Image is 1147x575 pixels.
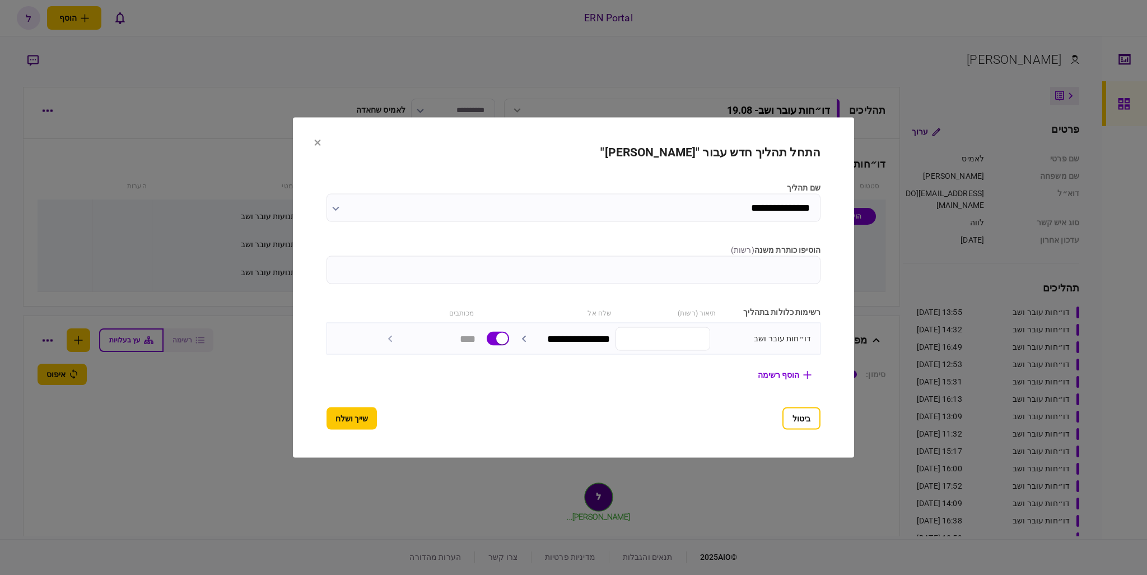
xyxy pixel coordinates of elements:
[327,194,820,222] input: שם תהליך
[617,307,716,318] div: תיאור (רשות)
[731,245,754,254] span: ( רשות )
[782,407,820,430] button: ביטול
[375,307,473,318] div: מכותבים
[327,256,820,284] input: הוסיפו כותרת משנה
[513,307,612,318] div: שלח אל
[327,244,820,256] label: הוסיפו כותרת משנה
[749,365,820,385] button: הוסף רשימה
[716,333,811,345] div: דו״חות עובר ושב
[327,146,820,160] h2: התחל תהליך חדש עבור "[PERSON_NAME]"
[327,182,820,194] label: שם תהליך
[722,307,820,318] div: רשימות כלולות בתהליך
[327,407,377,430] button: שייך ושלח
